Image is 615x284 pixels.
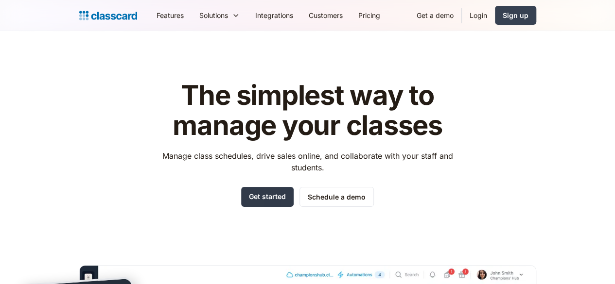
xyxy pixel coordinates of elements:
[503,10,528,20] div: Sign up
[241,187,294,207] a: Get started
[247,4,301,26] a: Integrations
[153,81,462,140] h1: The simplest way to manage your classes
[351,4,388,26] a: Pricing
[153,150,462,173] p: Manage class schedules, drive sales online, and collaborate with your staff and students.
[495,6,536,25] a: Sign up
[199,10,228,20] div: Solutions
[299,187,374,207] a: Schedule a demo
[79,9,137,22] a: home
[462,4,495,26] a: Login
[301,4,351,26] a: Customers
[192,4,247,26] div: Solutions
[149,4,192,26] a: Features
[409,4,461,26] a: Get a demo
